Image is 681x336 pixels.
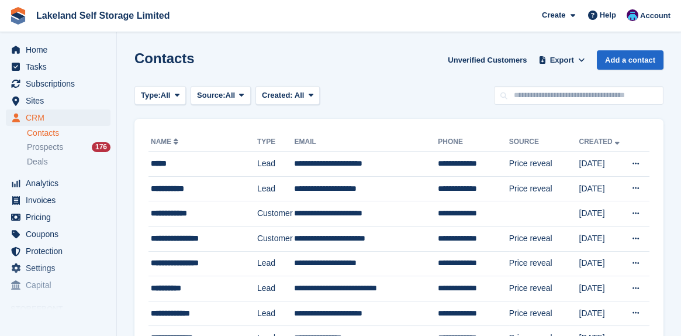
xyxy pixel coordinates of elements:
[257,251,295,276] td: Lead
[257,133,295,152] th: Type
[161,90,171,101] span: All
[26,277,96,293] span: Capital
[257,152,295,177] td: Lead
[26,42,96,58] span: Home
[141,90,161,101] span: Type:
[579,301,624,326] td: [DATE]
[191,86,251,105] button: Source: All
[134,50,195,66] h1: Contacts
[257,176,295,201] td: Lead
[262,91,293,100] span: Created:
[6,92,110,109] a: menu
[26,59,96,75] span: Tasks
[509,226,579,251] td: Price reveal
[579,201,624,227] td: [DATE]
[26,192,96,208] span: Invoices
[542,9,565,21] span: Create
[9,7,27,25] img: stora-icon-8386f47178a22dfd0bd8f6a31ec36ba5ce8667c1dd55bd0f319d3a0aa187defe.svg
[26,92,96,109] span: Sites
[536,50,587,70] button: Export
[509,133,579,152] th: Source
[600,9,616,21] span: Help
[295,91,305,100] span: All
[579,176,624,201] td: [DATE]
[550,54,574,66] span: Export
[6,175,110,191] a: menu
[26,109,96,126] span: CRM
[6,42,110,58] a: menu
[640,10,670,22] span: Account
[197,90,225,101] span: Source:
[26,260,96,276] span: Settings
[6,59,110,75] a: menu
[509,152,579,177] td: Price reveal
[509,251,579,276] td: Price reveal
[32,6,175,25] a: Lakeland Self Storage Limited
[27,156,48,167] span: Deals
[579,226,624,251] td: [DATE]
[579,152,624,177] td: [DATE]
[509,176,579,201] td: Price reveal
[27,142,63,153] span: Prospects
[27,141,110,153] a: Prospects 176
[26,243,96,259] span: Protection
[6,109,110,126] a: menu
[26,76,96,92] span: Subscriptions
[6,226,110,242] a: menu
[579,276,624,301] td: [DATE]
[27,156,110,168] a: Deals
[226,90,236,101] span: All
[255,86,320,105] button: Created: All
[509,301,579,326] td: Price reveal
[579,138,621,146] a: Created
[438,133,509,152] th: Phone
[92,142,110,152] div: 176
[6,192,110,208] a: menu
[151,138,181,146] a: Name
[627,9,638,21] img: David Dickson
[6,243,110,259] a: menu
[443,50,531,70] a: Unverified Customers
[579,251,624,276] td: [DATE]
[26,175,96,191] span: Analytics
[26,209,96,225] span: Pricing
[26,226,96,242] span: Coupons
[6,277,110,293] a: menu
[27,128,110,139] a: Contacts
[6,209,110,225] a: menu
[257,201,295,227] td: Customer
[509,276,579,301] td: Price reveal
[6,76,110,92] a: menu
[257,301,295,326] td: Lead
[257,276,295,301] td: Lead
[294,133,438,152] th: Email
[6,260,110,276] a: menu
[597,50,663,70] a: Add a contact
[257,226,295,251] td: Customer
[134,86,186,105] button: Type: All
[11,303,116,315] span: Storefront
